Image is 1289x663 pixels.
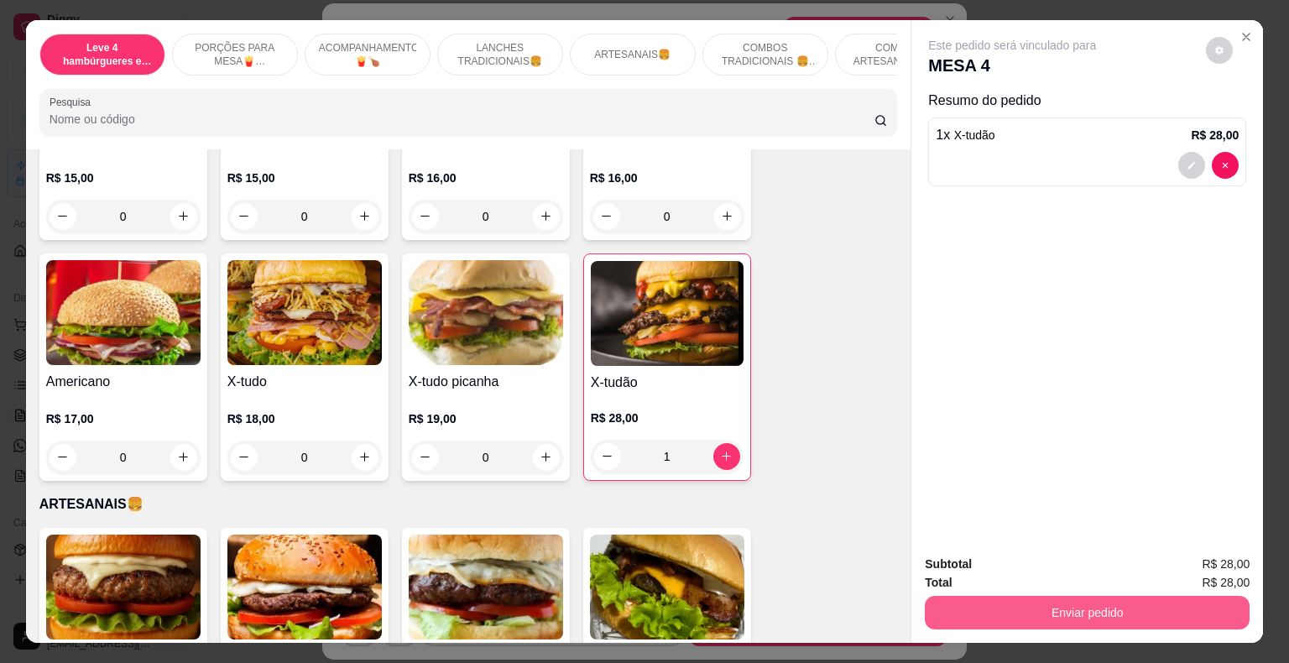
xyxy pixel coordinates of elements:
p: COMBOS TRADICIONAIS 🍔🥤🍟 [717,41,814,68]
p: R$ 28,00 [1191,127,1239,144]
h4: X-tudo [227,372,382,392]
strong: Subtotal [925,557,972,571]
p: 1 x [936,125,994,145]
button: Enviar pedido [925,596,1250,629]
strong: Total [925,576,952,589]
p: PORÇÕES PARA MESA🍟(indisponível pra delivery) [186,41,284,68]
p: R$ 15,00 [46,170,201,186]
button: decrease-product-quantity [1206,37,1233,64]
p: Este pedido será vinculado para [928,37,1096,54]
p: ARTESANAIS🍔 [594,48,671,61]
p: ACOMPANHAMENTOS🍟🍗 [319,41,416,68]
p: R$ 19,00 [409,410,563,427]
p: ARTESANAIS🍔 [39,494,898,514]
p: R$ 17,00 [46,410,201,427]
h4: Americano [46,372,201,392]
p: MESA 4 [928,54,1096,77]
h4: X-tudo picanha [409,372,563,392]
label: Pesquisa [50,95,97,109]
p: LANCHES TRADICIONAIS🍔 [451,41,549,68]
span: R$ 28,00 [1202,573,1250,592]
img: product-image [46,535,201,640]
p: Resumo do pedido [928,91,1246,111]
h4: X-tudão [591,373,744,393]
p: R$ 28,00 [591,410,744,426]
img: product-image [409,535,563,640]
span: R$ 28,00 [1202,555,1250,573]
p: R$ 15,00 [227,170,382,186]
input: Pesquisa [50,111,874,128]
span: X-tudão [954,128,995,142]
button: Close [1233,23,1260,50]
img: product-image [46,260,201,365]
img: product-image [590,535,744,640]
button: decrease-product-quantity [1212,152,1239,179]
img: product-image [227,535,382,640]
p: COMBOS ARTESANAIS🍔🍟🥤 [849,41,947,68]
img: product-image [409,260,563,365]
img: product-image [227,260,382,365]
img: product-image [591,261,744,366]
p: Leve 4 hambúrgueres e economize [54,41,151,68]
p: R$ 18,00 [227,410,382,427]
p: R$ 16,00 [590,170,744,186]
p: R$ 16,00 [409,170,563,186]
button: decrease-product-quantity [1178,152,1205,179]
